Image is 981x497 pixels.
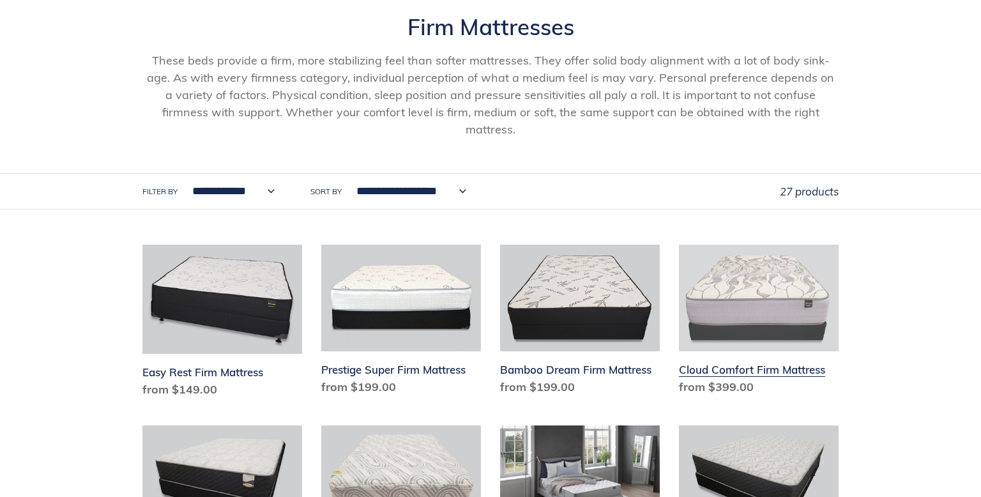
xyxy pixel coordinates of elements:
[679,245,839,401] a: Cloud Comfort Firm Mattress
[780,185,839,198] span: 27 products
[142,245,302,403] a: Easy Rest Firm Mattress
[142,186,178,197] label: Filter by
[407,13,574,41] span: Firm Mattresses
[500,245,660,401] a: Bamboo Dream Firm Mattress
[321,245,481,401] a: Prestige Super Firm Mattress
[147,53,834,137] span: These beds provide a firm, more stabilizing feel than softer mattresses. They offer solid body al...
[310,186,342,197] label: Sort by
